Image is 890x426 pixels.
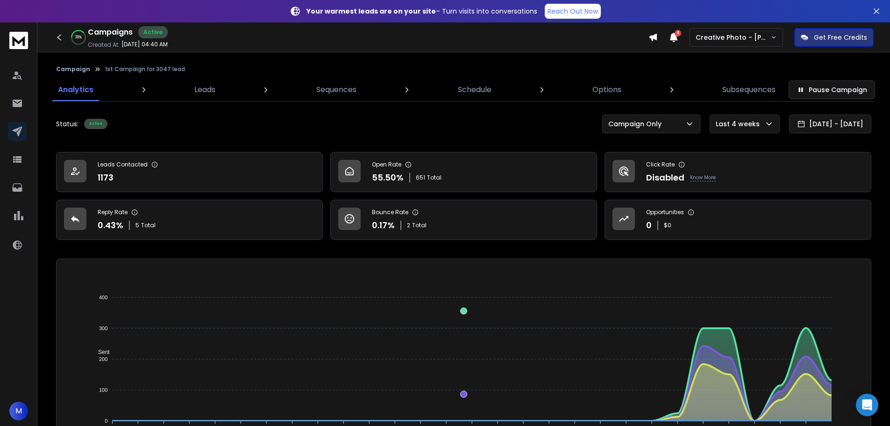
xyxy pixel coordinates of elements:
[56,65,90,73] button: Campaign
[789,80,875,99] button: Pause Campaign
[646,171,684,184] p: Disabled
[412,222,427,229] span: Total
[372,219,395,232] p: 0.17 %
[99,295,107,300] tspan: 400
[407,222,410,229] span: 2
[548,7,598,16] p: Reach Out Now
[88,41,120,49] p: Created At:
[105,65,185,73] p: 1st Campaign for 3047 lead
[98,161,148,168] p: Leads Contacted
[814,33,867,42] p: Get Free Credits
[99,325,107,331] tspan: 300
[9,402,28,420] button: M
[98,209,128,216] p: Reply Rate
[84,119,107,129] div: Active
[99,387,107,393] tspan: 100
[592,84,621,95] p: Options
[9,32,28,49] img: logo
[316,84,356,95] p: Sequences
[605,200,871,240] a: Opportunities0$0
[91,349,110,355] span: Sent
[452,79,497,101] a: Schedule
[135,222,139,229] span: 5
[690,174,716,181] p: Know More
[856,394,878,416] div: Open Intercom Messenger
[75,35,82,40] p: 39 %
[372,171,404,184] p: 55.50 %
[646,161,675,168] p: Click Rate
[696,33,771,42] p: Creative Photo - [PERSON_NAME]
[605,152,871,192] a: Click RateDisabledKnow More
[587,79,627,101] a: Options
[646,209,684,216] p: Opportunities
[664,222,671,229] p: $ 0
[56,119,78,129] p: Status:
[646,219,652,232] p: 0
[121,41,168,48] p: [DATE] 04:40 AM
[608,119,665,129] p: Campaign Only
[141,222,156,229] span: Total
[306,7,436,16] strong: Your warmest leads are on your site
[789,115,871,133] button: [DATE] - [DATE]
[311,79,362,101] a: Sequences
[88,27,133,38] h1: Campaigns
[194,84,215,95] p: Leads
[458,84,491,95] p: Schedule
[189,79,221,101] a: Leads
[794,28,874,47] button: Get Free Credits
[98,171,114,184] p: 1173
[716,119,763,129] p: Last 4 weeks
[306,7,537,16] p: – Turn visits into conversations
[416,174,425,181] span: 651
[330,152,597,192] a: Open Rate55.50%651Total
[372,161,401,168] p: Open Rate
[56,152,323,192] a: Leads Contacted1173
[99,356,107,362] tspan: 200
[105,418,107,424] tspan: 0
[52,79,99,101] a: Analytics
[138,26,168,38] div: Active
[717,79,781,101] a: Subsequences
[372,209,408,216] p: Bounce Rate
[675,30,681,36] span: 4
[330,200,597,240] a: Bounce Rate0.17%2Total
[58,84,93,95] p: Analytics
[722,84,776,95] p: Subsequences
[98,219,123,232] p: 0.43 %
[56,200,323,240] a: Reply Rate0.43%5Total
[545,4,601,19] a: Reach Out Now
[427,174,441,181] span: Total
